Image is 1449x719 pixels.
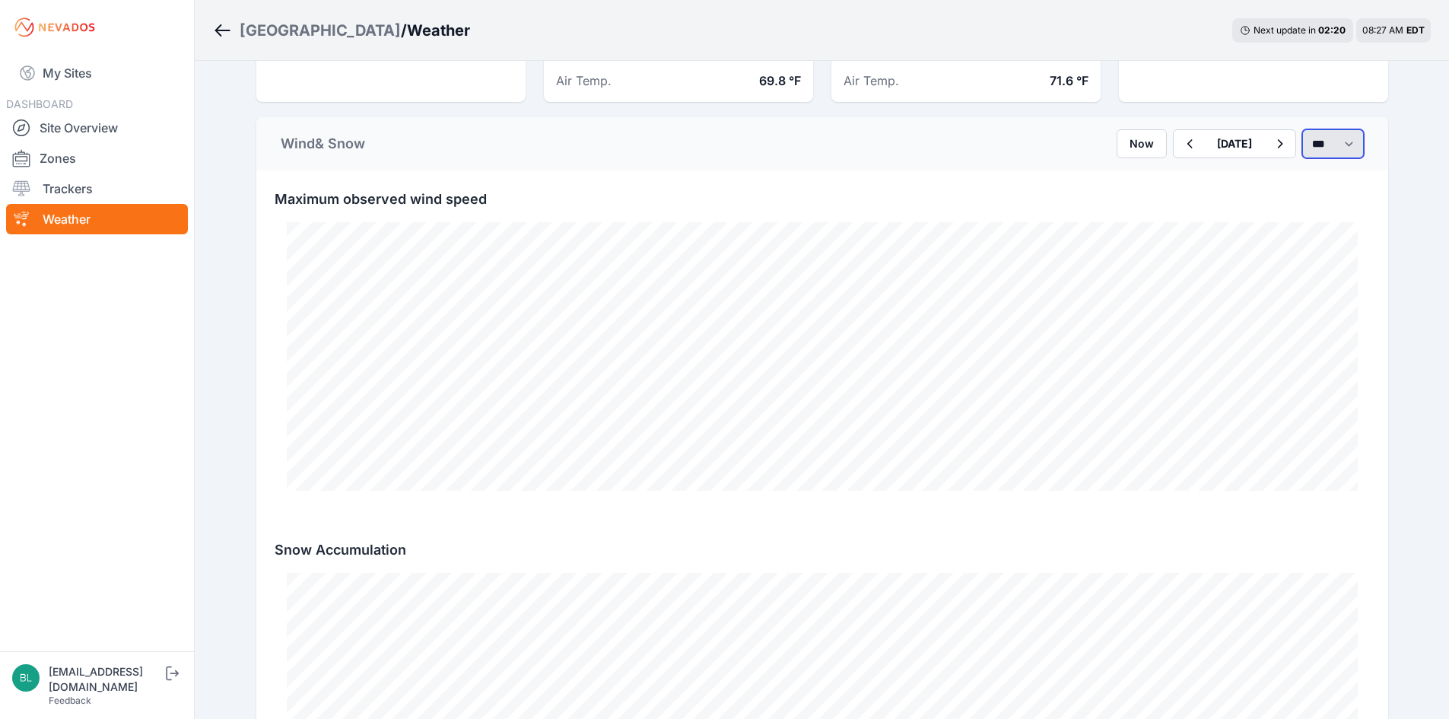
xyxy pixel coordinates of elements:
[1254,24,1316,36] span: Next update in
[407,20,470,41] h3: Weather
[759,72,801,90] dd: 69.8 °F
[1406,24,1425,36] span: EDT
[281,133,365,154] div: Wind & Snow
[6,173,188,204] a: Trackers
[6,143,188,173] a: Zones
[6,113,188,143] a: Site Overview
[49,695,91,706] a: Feedback
[844,72,899,90] dt: Air Temp.
[1205,130,1264,157] button: [DATE]
[240,20,401,41] a: [GEOGRAPHIC_DATA]
[401,20,407,41] span: /
[6,97,73,110] span: DASHBOARD
[1117,129,1167,158] button: Now
[256,170,1388,210] div: Maximum observed wind speed
[213,11,470,50] nav: Breadcrumb
[1318,24,1346,37] div: 02 : 20
[12,664,40,692] img: blippencott@invenergy.com
[6,55,188,91] a: My Sites
[12,15,97,40] img: Nevados
[49,664,163,695] div: [EMAIL_ADDRESS][DOMAIN_NAME]
[1362,24,1403,36] span: 08:27 AM
[1050,72,1088,90] dd: 71.6 °F
[556,72,612,90] dt: Air Temp.
[6,204,188,234] a: Weather
[256,521,1388,561] div: Snow Accumulation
